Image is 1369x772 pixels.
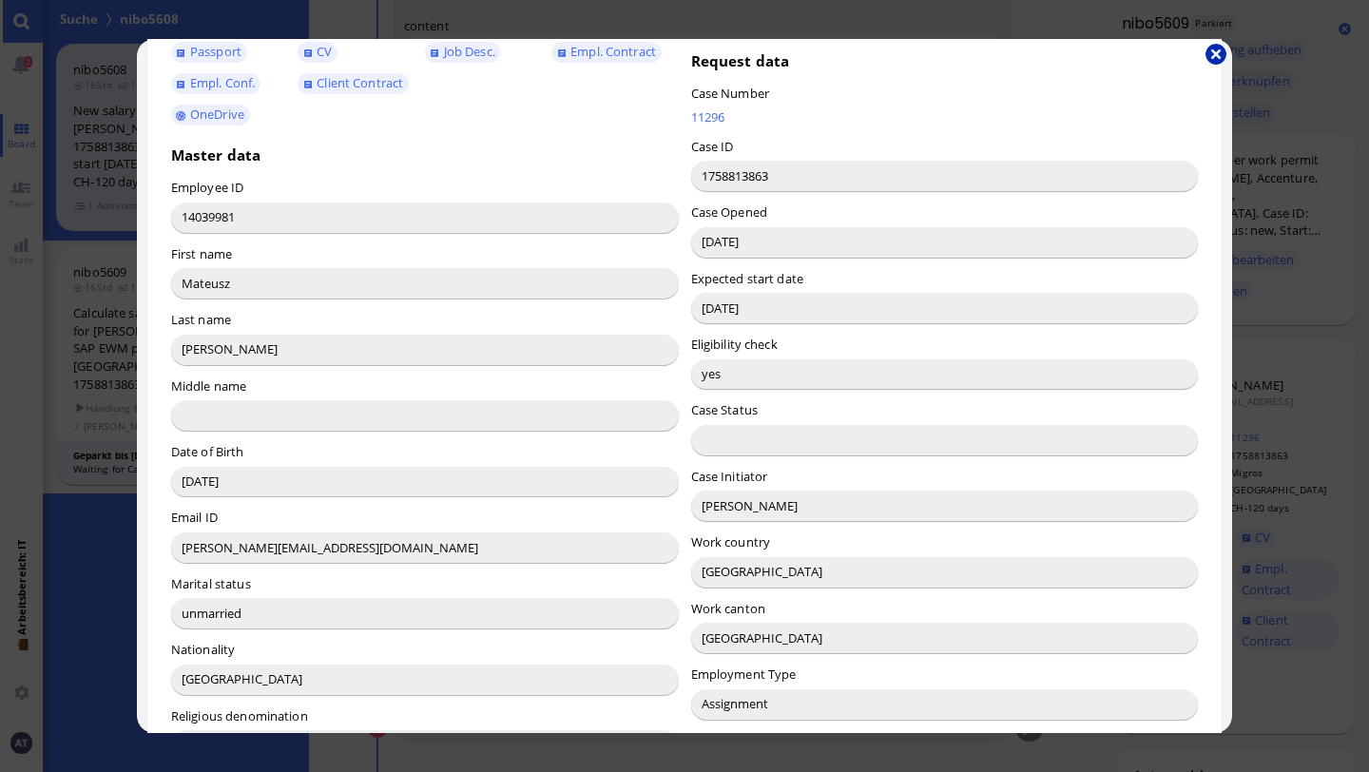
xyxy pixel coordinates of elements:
label: Employer request [691,732,794,749]
strong: Critical issues [15,229,106,244]
label: Religious denomination [171,707,308,724]
label: Case Initiator [691,468,768,485]
label: Marital status [171,575,251,592]
label: Email ID [171,509,218,526]
label: Employment Type [691,666,797,683]
label: Eligibility check [691,336,778,353]
label: Date of Birth [171,443,244,460]
span: Client Contract [317,74,403,91]
h3: Request data [691,51,1199,70]
a: Empl. Contract [551,42,661,63]
span: Empl. Contract [570,43,656,60]
span: CV [317,43,332,60]
li: Degree Certificate missing from submitted documents [53,261,578,281]
label: Last name [171,311,231,328]
a: 11296 [691,108,1024,125]
label: Work canton [691,600,765,617]
p: The p25 monthly salary for 40.0 hours per week in [GEOGRAPHIC_DATA] ([GEOGRAPHIC_DATA]) is (Salar... [15,149,578,192]
a: CV [298,42,337,63]
li: No completed university degree - studies at [GEOGRAPHIC_DATA] (10.2014 - 10.2017) marked as INCOM... [53,282,578,325]
label: Nationality [171,641,235,658]
a: Empl. Conf. [171,73,260,94]
h3: Master data [171,145,679,164]
p: I hope this message finds you well. I'm writing to let you know that your requested salary calcul... [15,93,578,136]
label: Case Status [691,401,758,418]
span: Job Desc. [444,43,495,60]
strong: Heads-up: [15,208,80,223]
a: Passport [171,42,247,63]
label: Middle name [171,377,246,395]
p: Dear Accenture, [15,59,578,80]
label: Case Number [691,85,769,102]
a: Job Desc. [425,42,501,63]
label: Expected start date [691,270,803,287]
label: Work country [691,533,771,550]
a: Client Contract [298,73,409,94]
a: OneDrive [171,105,250,125]
label: Employee ID [171,179,243,196]
label: Case ID [691,138,734,155]
label: Case Opened [691,203,767,221]
strong: 7084 CHF [176,173,237,188]
span: Empl. Conf. [190,74,255,91]
label: First name [171,245,232,262]
div: Salary Calculation Update [15,19,578,44]
span: Passport [190,43,241,60]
